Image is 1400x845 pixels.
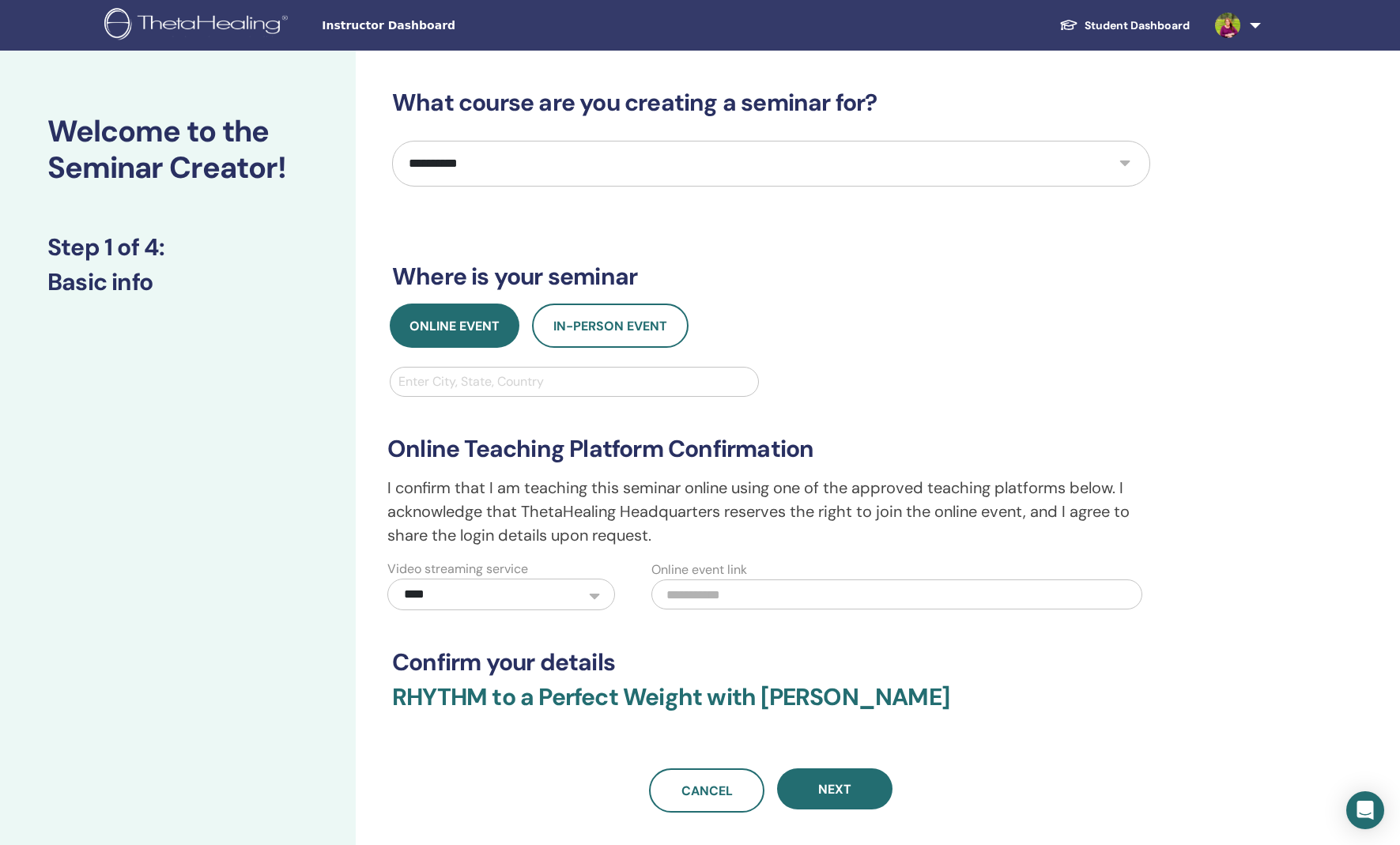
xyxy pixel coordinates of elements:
[47,233,308,262] h3: Step 1 of 4 :
[387,476,1155,547] p: I confirm that I am teaching this seminar online using one of the approved teaching platforms bel...
[390,304,519,348] button: Online Event
[777,768,892,809] button: Next
[1346,791,1384,829] div: Open Intercom Messenger
[392,648,1150,677] h3: Confirm your details
[681,783,733,799] span: Cancel
[651,560,747,579] label: Online event link
[392,89,1150,117] h3: What course are you creating a seminar for?
[1215,13,1240,38] img: default.jpg
[322,17,559,34] span: Instructor Dashboard
[392,262,1150,291] h3: Where is your seminar
[1047,11,1202,40] a: Student Dashboard
[392,683,1150,730] h3: RHYTHM to a Perfect Weight with [PERSON_NAME]
[818,781,851,798] span: Next
[553,318,667,334] span: In-Person Event
[387,435,1155,463] h3: Online Teaching Platform Confirmation
[387,560,528,579] label: Video streaming service
[409,318,500,334] span: Online Event
[649,768,764,813] a: Cancel
[47,114,308,186] h2: Welcome to the Seminar Creator!
[532,304,689,348] button: In-Person Event
[104,8,293,43] img: logo.png
[47,268,308,296] h3: Basic info
[1059,18,1078,32] img: graduation-cap-white.svg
